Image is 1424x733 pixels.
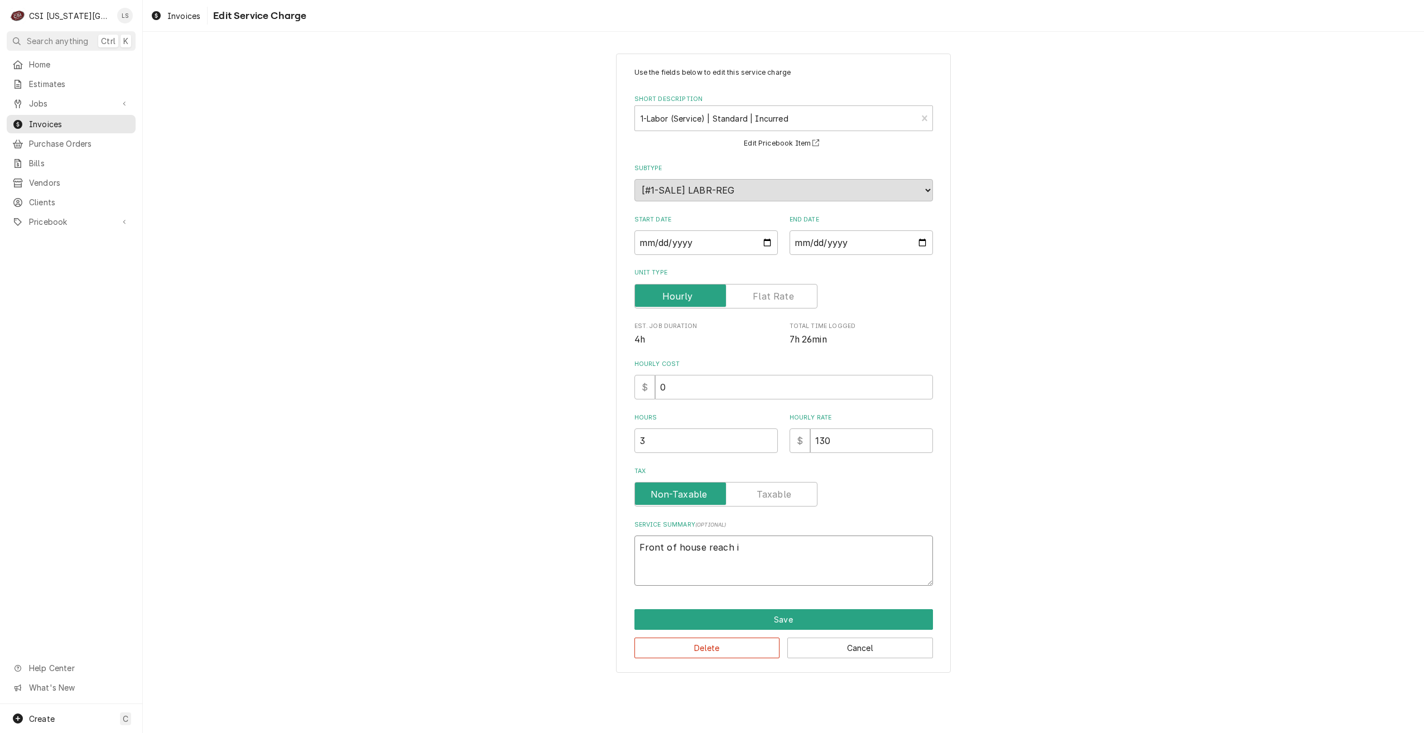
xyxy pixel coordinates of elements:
[117,8,133,23] div: Lindy Springer's Avatar
[790,215,933,224] label: End Date
[29,682,129,693] span: What's New
[123,35,128,47] span: K
[634,67,933,586] div: Line Item Create/Update Form
[634,230,778,255] input: yyyy-mm-dd
[29,177,130,189] span: Vendors
[7,659,136,677] a: Go to Help Center
[29,714,55,724] span: Create
[29,10,111,22] div: CSI [US_STATE][GEOGRAPHIC_DATA]
[634,375,655,399] div: $
[27,35,88,47] span: Search anything
[634,360,933,369] label: Hourly Cost
[7,55,136,74] a: Home
[634,215,778,255] div: Start Date
[695,522,727,528] span: ( optional )
[634,520,933,586] div: Service Summary
[634,467,933,507] div: Tax
[7,134,136,153] a: Purchase Orders
[634,95,933,104] label: Short Description
[616,54,951,673] div: Line Item Create/Update
[634,164,933,201] div: Subtype
[790,322,933,331] span: Total Time Logged
[787,638,933,658] button: Cancel
[790,428,810,453] div: $
[101,35,116,47] span: Ctrl
[790,322,933,346] div: Total Time Logged
[634,360,933,399] div: Hourly Cost
[7,115,136,133] a: Invoices
[29,98,113,109] span: Jobs
[29,216,113,228] span: Pricebook
[29,78,130,90] span: Estimates
[742,137,825,151] button: Edit Pricebook Item
[10,8,26,23] div: C
[634,334,645,345] span: 4h
[7,154,136,172] a: Bills
[634,630,933,658] div: Button Group Row
[7,75,136,93] a: Estimates
[634,536,933,586] textarea: Front of house reach
[29,196,130,208] span: Clients
[634,520,933,529] label: Service Summary
[634,322,778,346] div: Est. Job Duration
[10,8,26,23] div: CSI Kansas City's Avatar
[790,413,933,422] label: Hourly Rate
[634,215,778,224] label: Start Date
[790,334,827,345] span: 7h 26min
[634,413,778,422] label: Hours
[7,173,136,192] a: Vendors
[29,138,130,150] span: Purchase Orders
[634,95,933,150] div: Short Description
[29,662,129,674] span: Help Center
[7,193,136,211] a: Clients
[146,7,205,25] a: Invoices
[29,59,130,70] span: Home
[210,8,306,23] span: Edit Service Charge
[634,333,778,346] span: Est. Job Duration
[7,213,136,231] a: Go to Pricebook
[790,413,933,453] div: [object Object]
[634,413,778,453] div: [object Object]
[634,609,933,658] div: Button Group
[123,713,128,725] span: C
[790,333,933,346] span: Total Time Logged
[634,268,933,308] div: Unit Type
[634,638,780,658] button: Delete
[7,31,136,51] button: Search anythingCtrlK
[634,609,933,630] button: Save
[634,609,933,630] div: Button Group Row
[117,8,133,23] div: LS
[29,118,130,130] span: Invoices
[29,157,130,169] span: Bills
[634,164,933,173] label: Subtype
[634,268,933,277] label: Unit Type
[167,10,200,22] span: Invoices
[7,678,136,697] a: Go to What's New
[634,322,778,331] span: Est. Job Duration
[790,215,933,255] div: End Date
[634,67,933,78] p: Use the fields below to edit this service charge
[634,467,933,476] label: Tax
[790,230,933,255] input: yyyy-mm-dd
[7,94,136,113] a: Go to Jobs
